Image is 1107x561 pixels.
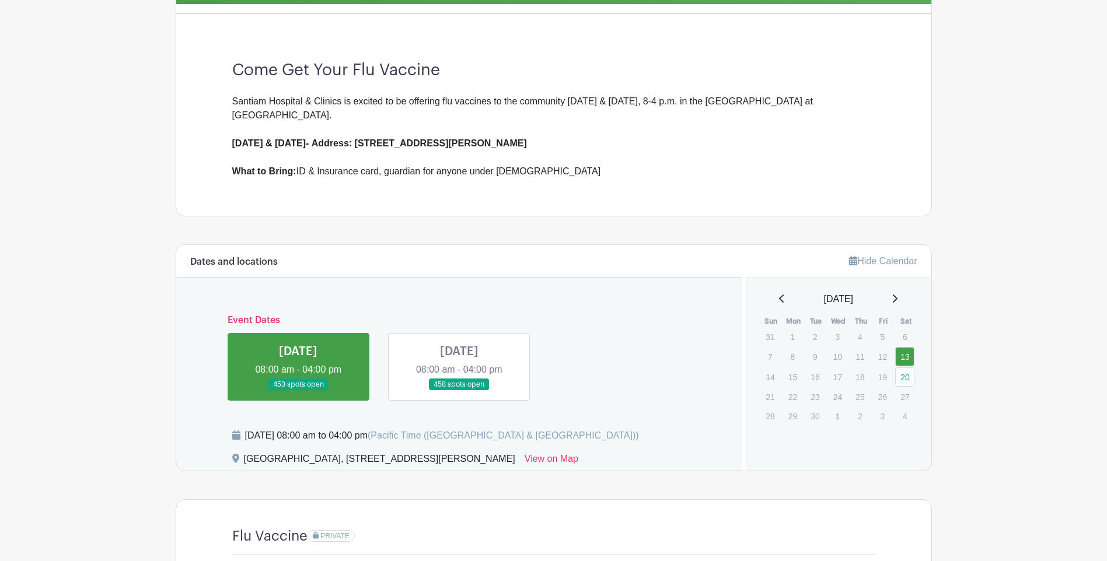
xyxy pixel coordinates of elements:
p: 3 [873,407,892,425]
p: 29 [783,407,802,425]
p: 1 [783,328,802,346]
th: Wed [827,315,850,327]
th: Fri [872,315,895,327]
p: 3 [828,328,847,346]
span: (Pacific Time ([GEOGRAPHIC_DATA] & [GEOGRAPHIC_DATA])) [368,430,639,440]
th: Thu [850,315,872,327]
p: 6 [895,328,914,346]
div: Santiam Hospital & Clinics is excited to be offering flu vaccines to the community [DATE] & [DATE... [232,94,875,178]
p: 25 [850,388,869,406]
p: 30 [805,407,825,425]
p: 18 [850,368,869,386]
h6: Dates and locations [190,257,278,268]
p: 26 [873,388,892,406]
th: Sat [895,315,917,327]
p: 15 [783,368,802,386]
strong: Address: [STREET_ADDRESS][PERSON_NAME] What to Bring: [232,138,527,176]
p: 4 [850,328,869,346]
span: PRIVATE [320,532,350,540]
p: 7 [760,348,780,366]
p: 21 [760,388,780,406]
p: 12 [873,348,892,366]
div: [DATE] 08:00 am to 04:00 pm [245,429,639,443]
p: 19 [873,368,892,386]
p: 8 [783,348,802,366]
h3: Come Get Your Flu Vaccine [232,61,875,80]
div: [GEOGRAPHIC_DATA], [STREET_ADDRESS][PERSON_NAME] [244,452,515,471]
p: 11 [850,348,869,366]
p: 24 [828,388,847,406]
p: 9 [805,348,825,366]
th: Tue [805,315,827,327]
p: 1 [828,407,847,425]
span: [DATE] [824,292,853,306]
p: 23 [805,388,825,406]
h4: Flu Vaccine [232,528,308,545]
p: 4 [895,407,914,425]
p: 27 [895,388,914,406]
p: 16 [805,368,825,386]
a: 20 [895,367,914,387]
strong: [DATE] & [DATE]- [232,138,309,148]
p: 10 [828,348,847,366]
p: 31 [760,328,780,346]
p: 2 [850,407,869,425]
p: 17 [828,368,847,386]
a: Hide Calendar [849,256,917,266]
p: 28 [760,407,780,425]
p: 14 [760,368,780,386]
a: 13 [895,347,914,366]
p: 5 [873,328,892,346]
a: View on Map [525,452,578,471]
p: 22 [783,388,802,406]
th: Mon [783,315,805,327]
h6: Event Dates [218,315,701,326]
th: Sun [760,315,783,327]
p: 2 [805,328,825,346]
